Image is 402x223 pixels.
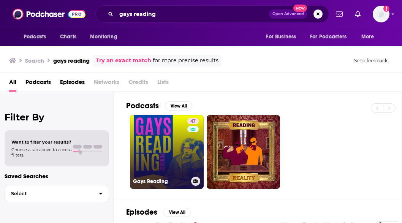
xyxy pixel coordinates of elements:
span: Select [5,191,93,196]
h2: Filter By [5,112,109,123]
svg: Add a profile image [383,6,389,12]
button: Select [5,185,109,202]
span: Monitoring [90,32,117,42]
span: Charts [60,32,76,42]
button: open menu [18,30,56,44]
span: Choose a tab above to access filters. [11,147,71,158]
span: New [293,5,307,12]
span: Lists [157,76,169,92]
a: Show notifications dropdown [352,8,364,21]
button: View All [165,101,192,111]
button: View All [163,208,191,217]
span: Want to filter your results? [11,139,71,145]
h2: Episodes [126,207,157,217]
h3: Gays Reading [133,178,188,185]
a: Charts [55,30,81,44]
button: open menu [356,30,384,44]
button: open menu [305,30,358,44]
h2: Podcasts [126,101,159,111]
button: Open AdvancedNew [269,9,307,19]
a: Try an exact match [96,56,151,65]
button: open menu [261,30,305,44]
img: Podchaser - Follow, Share and Rate Podcasts [13,7,85,21]
a: Podcasts [25,76,51,92]
a: PodcastsView All [126,101,192,111]
a: 47 [187,118,199,124]
h3: Search [25,57,44,64]
a: All [9,76,16,92]
span: More [361,32,374,42]
span: for more precise results [153,56,218,65]
span: 47 [190,118,196,125]
a: 47Gays Reading [130,115,204,189]
span: Open Advanced [272,12,304,16]
img: User Profile [373,6,389,22]
span: Logged in as LBPublicity2 [373,6,389,22]
button: open menu [85,30,127,44]
span: Networks [94,76,119,92]
button: Send feedback [352,57,390,64]
h3: gays reading [53,57,90,64]
p: Saved Searches [5,172,109,180]
button: Show profile menu [373,6,389,22]
div: Search podcasts, credits, & more... [95,5,329,23]
span: Podcasts [24,32,46,42]
a: Episodes [60,76,85,92]
a: EpisodesView All [126,207,191,217]
span: Credits [128,76,148,92]
span: For Podcasters [310,32,347,42]
span: For Business [266,32,296,42]
input: Search podcasts, credits, & more... [116,8,269,20]
a: Show notifications dropdown [333,8,346,21]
